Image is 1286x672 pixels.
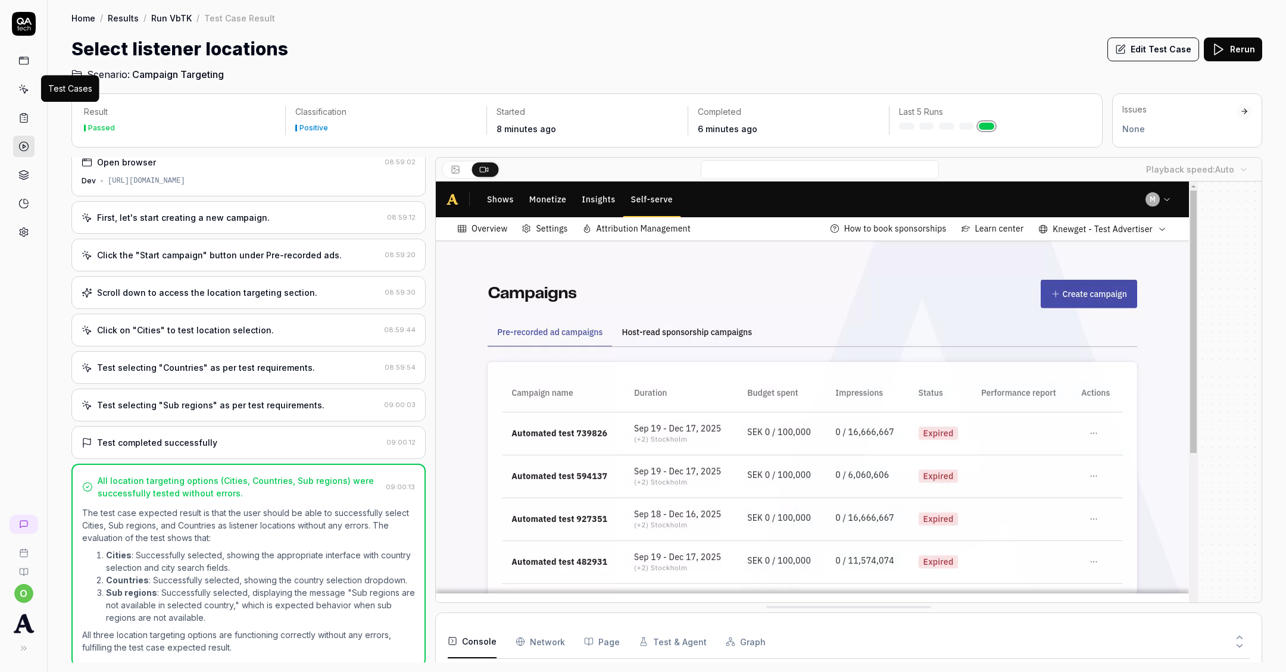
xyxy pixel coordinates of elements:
img: Acast Logo [13,612,35,634]
button: Network [516,625,565,658]
time: 08:59:02 [385,158,416,166]
p: Started [497,106,678,118]
div: Passed [88,124,115,132]
p: Classification [295,106,477,118]
div: [URL][DOMAIN_NAME] [108,176,185,186]
time: 08:59:54 [385,363,416,371]
button: Graph [726,625,766,658]
p: Completed [698,106,879,118]
div: Test Case Result [204,12,275,24]
strong: Countries [106,575,149,585]
a: Run VbTK [151,12,192,24]
div: / [143,12,146,24]
div: / [100,12,103,24]
a: Scenario:Campaign Targeting [71,67,224,82]
div: Test selecting "Countries" as per test requirements. [97,361,315,374]
strong: Sub regions [106,587,157,598]
a: Documentation [5,558,42,577]
time: 08:59:44 [384,326,416,334]
p: Last 5 Runs [899,106,1081,118]
div: Test completed successfully [97,436,217,449]
a: Book a call with us [5,539,42,558]
div: Issues [1122,104,1237,115]
time: 09:00:03 [384,401,416,409]
button: Acast Logo [5,603,42,636]
a: Home [71,12,95,24]
a: New conversation [10,515,38,534]
div: Open browser [97,156,156,168]
div: Click the "Start campaign" button under Pre-recorded ads. [97,249,342,261]
div: All location targeting options (Cities, Countries, Sub regions) were successfully tested without ... [98,474,381,499]
p: Result [84,106,276,118]
li: : Successfully selected, displaying the message "Sub regions are not available in selected countr... [106,586,415,624]
p: The test case expected result is that the user should be able to successfully select Cities, Sub ... [82,507,415,544]
time: 08:59:30 [385,288,416,296]
time: 8 minutes ago [497,124,556,134]
button: Test & Agent [639,625,707,658]
li: : Successfully selected, showing the country selection dropdown. [106,574,415,586]
p: All three location targeting options are functioning correctly without any errors, fulfilling the... [82,629,415,654]
div: Click on "Cities" to test location selection. [97,324,274,336]
button: Rerun [1204,37,1262,61]
span: Scenario: [85,67,130,82]
div: None [1122,123,1237,135]
div: Scroll down to access the location targeting section. [97,286,317,299]
a: Results [108,12,139,24]
time: 6 minutes ago [698,124,757,134]
time: 08:59:12 [387,213,416,221]
time: 09:00:12 [386,438,416,446]
div: Dev [82,176,96,186]
div: / [196,12,199,24]
button: Console [448,625,497,658]
button: Page [584,625,620,658]
span: Campaign Targeting [132,67,224,82]
li: : Successfully selected, showing the appropriate interface with country selection and city search... [106,549,415,574]
button: o [14,584,33,603]
button: Edit Test Case [1107,37,1199,61]
div: First, let's start creating a new campaign. [97,211,270,224]
h1: Select listener locations [71,36,288,62]
div: Test Cases [48,82,92,95]
strong: Cities [106,550,132,560]
time: 08:59:20 [385,251,416,259]
div: Playback speed: [1146,163,1234,176]
time: 09:00:13 [386,483,415,491]
div: Test selecting "Sub regions" as per test requirements. [97,399,324,411]
div: Positive [299,124,328,132]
